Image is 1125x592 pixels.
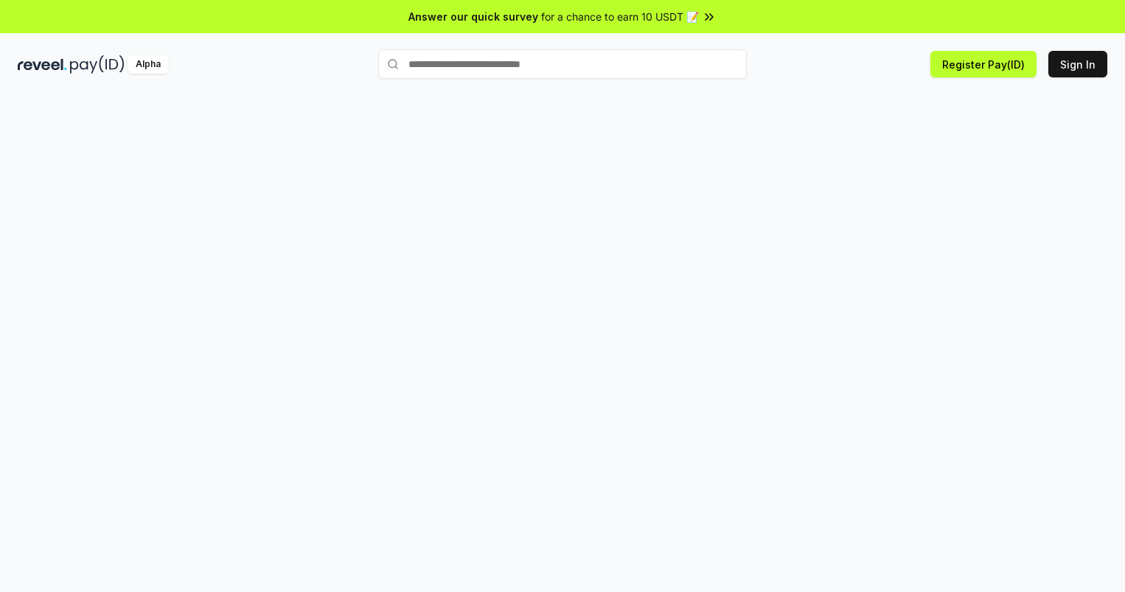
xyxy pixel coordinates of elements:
[541,9,699,24] span: for a chance to earn 10 USDT 📝
[18,55,67,74] img: reveel_dark
[70,55,125,74] img: pay_id
[1048,51,1107,77] button: Sign In
[408,9,538,24] span: Answer our quick survey
[930,51,1037,77] button: Register Pay(ID)
[128,55,169,74] div: Alpha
